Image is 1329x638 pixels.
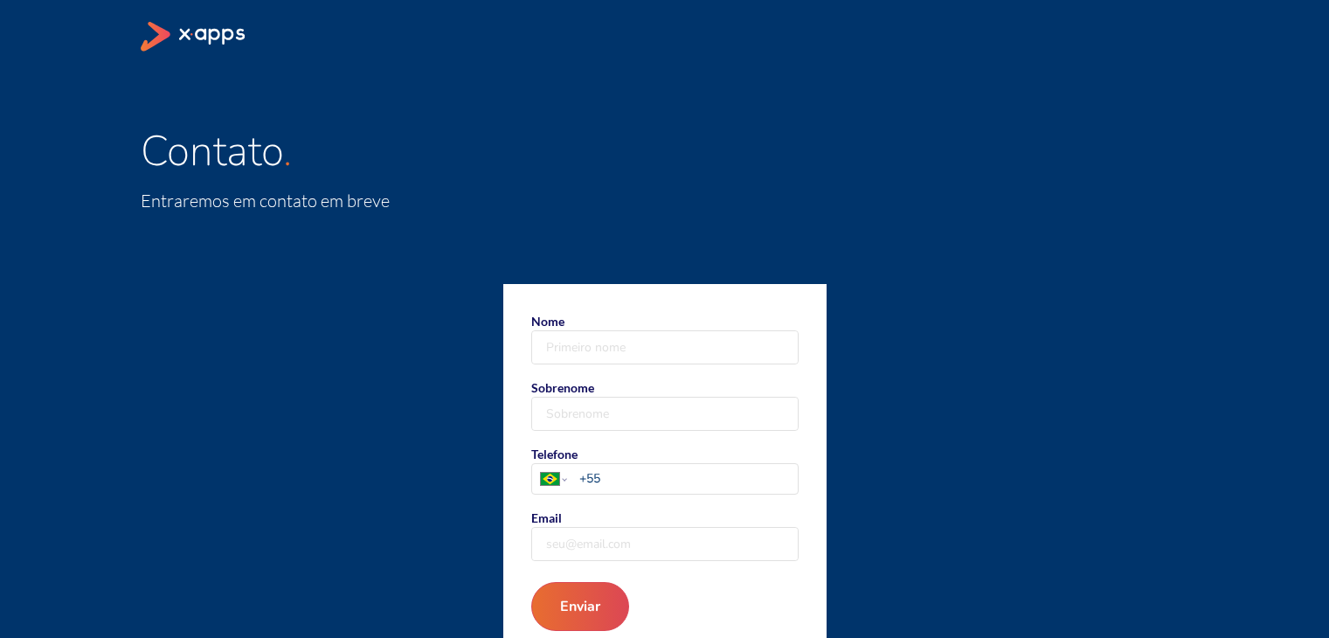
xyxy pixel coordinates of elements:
input: Sobrenome [532,398,798,430]
span: Contato [141,122,283,180]
input: Nome [532,331,798,364]
label: Email [531,509,799,561]
label: Sobrenome [531,378,799,431]
input: TelefonePhone number country [579,469,797,488]
span: Entraremos em contato em breve [141,190,390,212]
button: Enviar [531,582,629,631]
label: Nome [531,312,799,364]
label: Telefone [531,445,799,495]
input: Email [532,528,798,560]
